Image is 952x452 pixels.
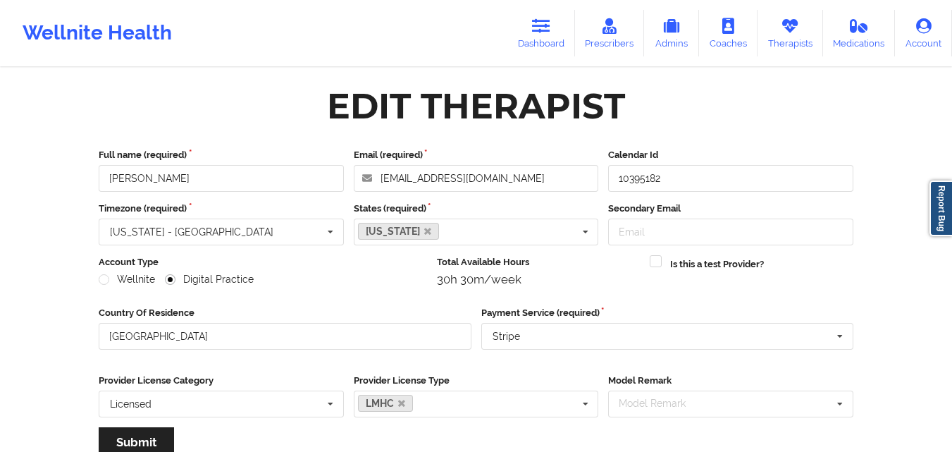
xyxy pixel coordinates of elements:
label: Timezone (required) [99,202,344,216]
label: Account Type [99,255,427,269]
label: Wellnite [99,274,155,286]
a: Coaches [699,10,758,56]
label: Secondary Email [608,202,853,216]
a: Admins [644,10,699,56]
div: 30h 30m/week [437,272,641,286]
input: Email [608,219,853,245]
a: Therapists [758,10,823,56]
a: Account [895,10,952,56]
a: Medications [823,10,896,56]
a: [US_STATE] [358,223,440,240]
input: Full name [99,165,344,192]
label: Total Available Hours [437,255,641,269]
label: Provider License Type [354,374,599,388]
div: Licensed [110,399,152,409]
label: Provider License Category [99,374,344,388]
label: Calendar Id [608,148,853,162]
div: Stripe [493,331,520,341]
input: Email address [354,165,599,192]
label: Digital Practice [165,274,254,286]
div: Edit Therapist [327,84,625,128]
label: Email (required) [354,148,599,162]
label: Country Of Residence [99,306,471,320]
label: States (required) [354,202,599,216]
a: Prescribers [575,10,645,56]
a: LMHC [358,395,414,412]
div: Model Remark [615,396,706,412]
div: [US_STATE] - [GEOGRAPHIC_DATA] [110,227,273,237]
input: Calendar Id [608,165,853,192]
label: Model Remark [608,374,853,388]
label: Full name (required) [99,148,344,162]
label: Is this a test Provider? [670,257,764,271]
label: Payment Service (required) [481,306,854,320]
a: Report Bug [929,181,952,236]
a: Dashboard [507,10,575,56]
